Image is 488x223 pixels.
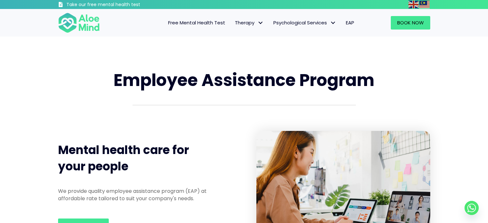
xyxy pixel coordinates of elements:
span: Psychological Services [273,19,336,26]
span: Mental health care for your people [58,142,189,174]
span: Therapy [235,19,264,26]
a: Take our free mental health test [58,2,175,9]
span: Free Mental Health Test [168,19,225,26]
img: ms [419,1,430,8]
a: Book Now [391,16,430,30]
p: We provide quality employee assistance program (EAP) at affordable rate tailored to suit your com... [58,187,218,202]
span: EAP [346,19,354,26]
a: TherapyTherapy: submenu [230,16,269,30]
span: Book Now [397,19,424,26]
a: Psychological ServicesPsychological Services: submenu [269,16,341,30]
a: Free Mental Health Test [163,16,230,30]
a: EAP [341,16,359,30]
span: Psychological Services: submenu [329,18,338,28]
a: Whatsapp [465,201,479,215]
a: Malay [419,1,430,8]
h3: Take our free mental health test [66,2,175,8]
nav: Menu [108,16,359,30]
span: Employee Assistance Program [114,68,374,92]
img: Aloe mind Logo [58,12,100,33]
img: en [408,1,419,8]
a: English [408,1,419,8]
span: Therapy: submenu [256,18,265,28]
